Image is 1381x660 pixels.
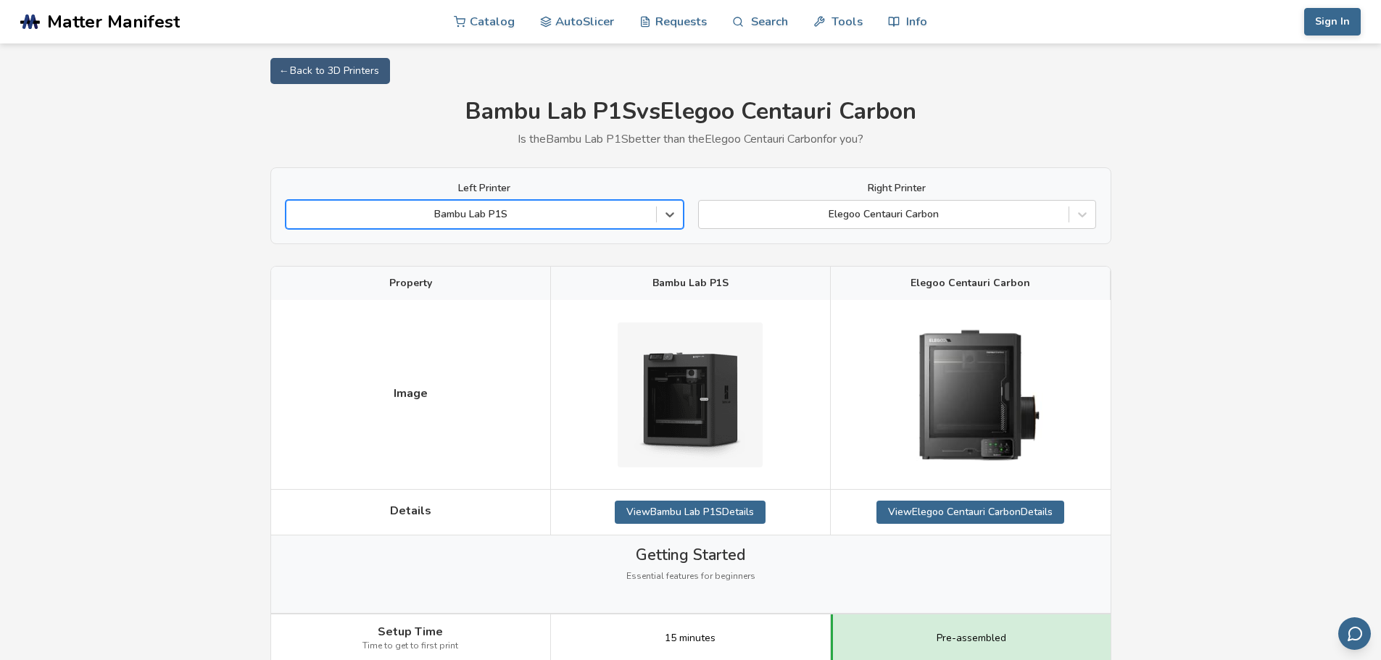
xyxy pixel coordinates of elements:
button: Send feedback via email [1338,617,1371,650]
img: Bambu Lab P1S [618,322,763,467]
input: Elegoo Centauri Carbon [706,209,709,220]
h1: Bambu Lab P1S vs Elegoo Centauri Carbon [270,99,1111,125]
span: Getting Started [636,546,745,564]
button: Sign In [1304,8,1361,35]
span: Pre-assembled [937,632,1006,644]
span: Property [389,277,432,289]
span: Setup Time [378,625,443,638]
label: Left Printer [286,183,684,194]
label: Right Printer [698,183,1096,194]
img: Elegoo Centauri Carbon [898,311,1043,477]
span: Essential features for beginners [626,572,755,582]
span: Matter Manifest [47,12,180,32]
span: Image [394,387,428,400]
a: ViewBambu Lab P1SDetails [615,501,766,524]
span: Details [390,504,431,517]
span: 15 minutes [665,632,716,644]
a: ← Back to 3D Printers [270,58,390,84]
span: Elegoo Centauri Carbon [911,277,1030,289]
span: Bambu Lab P1S [652,277,729,289]
a: ViewElegoo Centauri CarbonDetails [876,501,1064,524]
p: Is the Bambu Lab P1S better than the Elegoo Centauri Carbon for you? [270,133,1111,146]
span: Time to get to first print [362,641,458,651]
